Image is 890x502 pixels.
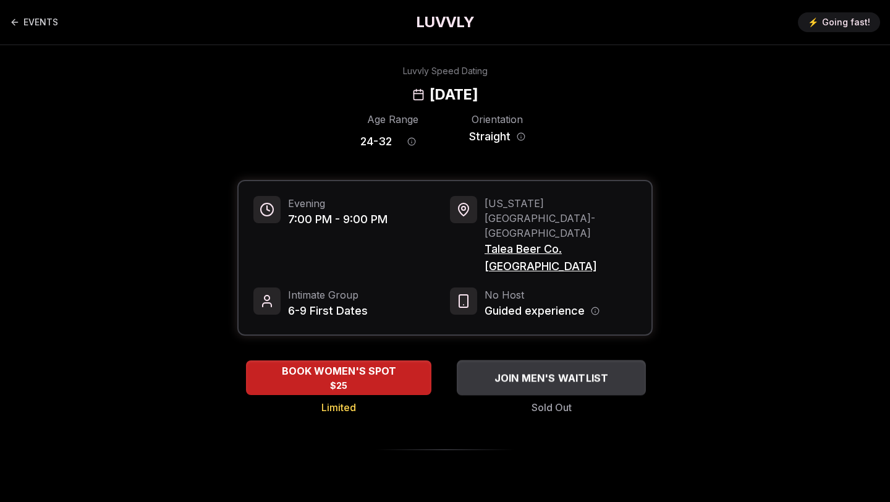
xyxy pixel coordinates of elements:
h2: [DATE] [430,85,478,104]
span: Guided experience [485,302,585,320]
span: No Host [485,287,600,302]
span: Going fast! [822,16,870,28]
div: Age Range [360,112,425,127]
span: [US_STATE][GEOGRAPHIC_DATA] - [GEOGRAPHIC_DATA] [485,196,637,240]
div: Luvvly Speed Dating [403,65,488,77]
button: Age range information [398,128,425,155]
div: Orientation [465,112,530,127]
button: Orientation information [517,132,525,141]
span: Straight [469,128,511,145]
button: JOIN MEN'S WAITLIST - Sold Out [457,360,646,395]
span: Talea Beer Co. [GEOGRAPHIC_DATA] [485,240,637,275]
a: LUVVLY [416,12,474,32]
span: BOOK WOMEN'S SPOT [279,364,399,378]
span: Limited [321,400,356,415]
span: ⚡️ [808,16,818,28]
button: Host information [591,307,600,315]
span: JOIN MEN'S WAITLIST [492,370,611,385]
span: 6-9 First Dates [288,302,368,320]
span: $25 [330,380,347,392]
span: Evening [288,196,388,211]
span: 24 - 32 [360,133,392,150]
button: BOOK WOMEN'S SPOT - Limited [246,360,431,395]
span: Sold Out [532,400,572,415]
a: Back to events [10,10,58,35]
span: Intimate Group [288,287,368,302]
span: 7:00 PM - 9:00 PM [288,211,388,228]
